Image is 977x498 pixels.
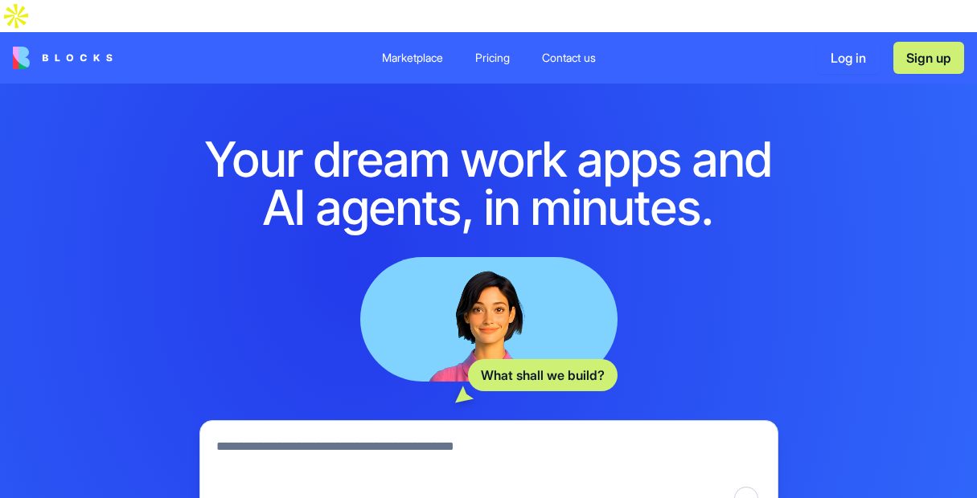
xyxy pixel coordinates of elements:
[529,43,609,72] a: Contact us
[468,359,618,391] div: What shall we build?
[382,50,443,66] div: Marketplace
[542,50,596,66] div: Contact us
[369,43,456,72] a: Marketplace
[462,43,523,72] a: Pricing
[13,47,113,69] img: logo
[816,42,881,74] button: Log in
[893,42,964,74] button: Sign up
[180,135,798,231] h1: Your dream work apps and AI agents, in minutes.
[475,50,510,66] div: Pricing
